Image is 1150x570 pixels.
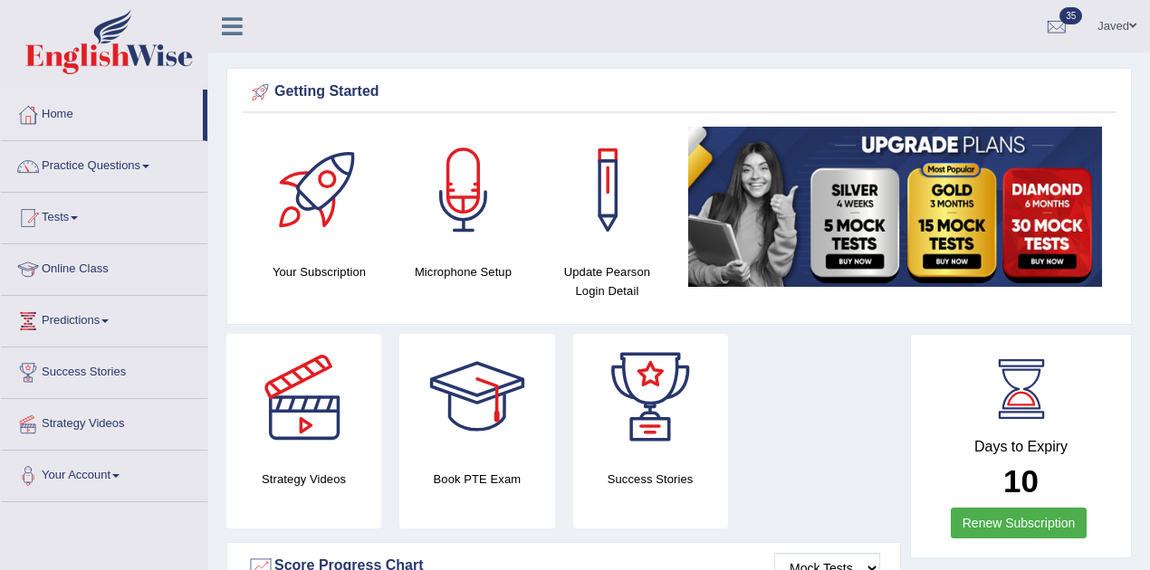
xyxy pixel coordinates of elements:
h4: Days to Expiry [931,439,1111,455]
a: Practice Questions [1,141,207,186]
a: Success Stories [1,347,207,393]
a: Renew Subscription [951,508,1088,538]
a: Your Account [1,451,207,496]
a: Home [1,90,203,135]
img: small5.jpg [688,127,1102,287]
a: Tests [1,193,207,238]
h4: Microphone Setup [400,262,526,281]
h4: Your Subscription [256,262,382,281]
a: Strategy Videos [1,399,207,444]
a: Predictions [1,296,207,341]
h4: Book PTE Exam [399,470,554,489]
b: 10 [1003,463,1039,499]
a: Online Class [1,244,207,290]
h4: Strategy Videos [226,470,381,489]
div: Getting Started [247,79,1111,106]
span: 35 [1059,7,1082,24]
h4: Update Pearson Login Detail [544,262,670,300]
h4: Success Stories [573,470,728,489]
